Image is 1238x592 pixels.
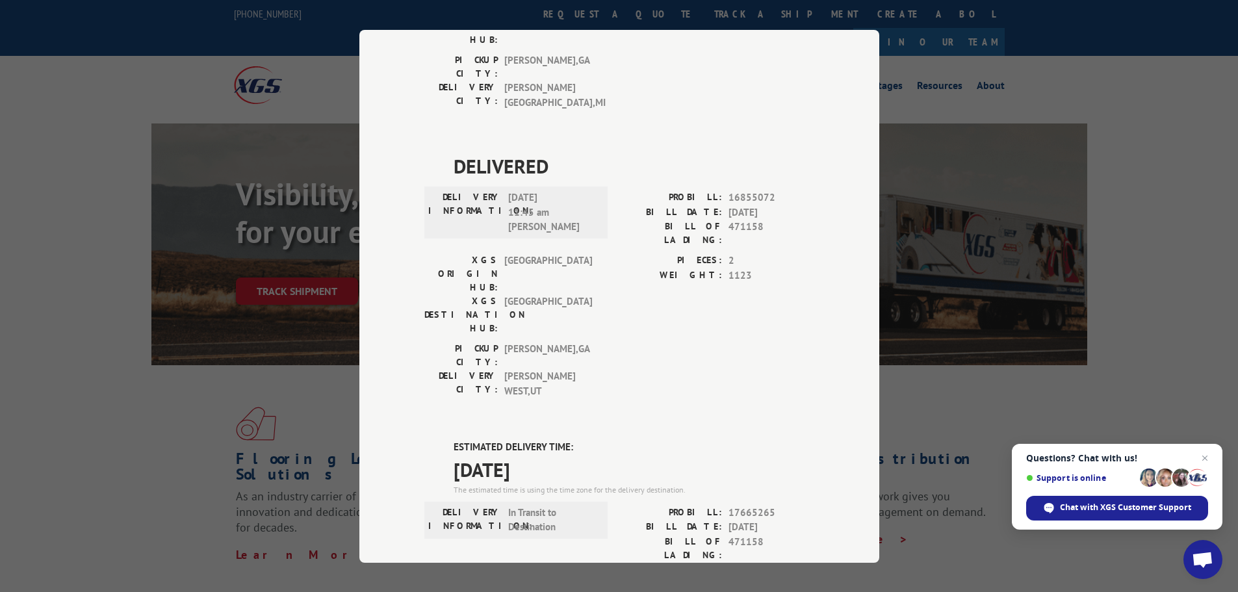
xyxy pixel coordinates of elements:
[424,342,498,369] label: PICKUP CITY:
[619,520,722,535] label: BILL DATE:
[428,190,502,235] label: DELIVERY INFORMATION:
[508,190,596,235] span: [DATE] 11:45 am [PERSON_NAME]
[504,369,592,398] span: [PERSON_NAME] WEST , UT
[504,342,592,369] span: [PERSON_NAME] , GA
[504,81,592,110] span: [PERSON_NAME][GEOGRAPHIC_DATA] , MI
[1026,453,1208,463] span: Questions? Chat with us!
[729,520,814,535] span: [DATE]
[424,253,498,294] label: XGS ORIGIN HUB:
[424,53,498,81] label: PICKUP CITY:
[619,505,722,520] label: PROBILL:
[1060,502,1191,513] span: Chat with XGS Customer Support
[619,190,722,205] label: PROBILL:
[424,6,498,47] label: XGS DESTINATION HUB:
[424,294,498,335] label: XGS DESTINATION HUB:
[729,220,814,247] span: 471158
[424,81,498,110] label: DELIVERY CITY:
[619,268,722,283] label: WEIGHT:
[729,190,814,205] span: 16855072
[454,483,814,495] div: The estimated time is using the time zone for the delivery destination.
[504,294,592,335] span: [GEOGRAPHIC_DATA]
[454,454,814,483] span: [DATE]
[619,220,722,247] label: BILL OF LADING:
[454,440,814,455] label: ESTIMATED DELIVERY TIME:
[424,369,498,398] label: DELIVERY CITY:
[428,505,502,534] label: DELIVERY INFORMATION:
[1026,473,1135,483] span: Support is online
[504,53,592,81] span: [PERSON_NAME] , GA
[619,534,722,561] label: BILL OF LADING:
[508,505,596,534] span: In Transit to Destination
[729,534,814,561] span: 471158
[454,151,814,181] span: DELIVERED
[619,253,722,268] label: PIECES:
[729,505,814,520] span: 17665265
[729,268,814,283] span: 1123
[504,253,592,294] span: [GEOGRAPHIC_DATA]
[729,205,814,220] span: [DATE]
[729,253,814,268] span: 2
[619,205,722,220] label: BILL DATE:
[1197,450,1213,466] span: Close chat
[504,6,592,47] span: [GEOGRAPHIC_DATA]
[1183,540,1222,579] div: Open chat
[1026,496,1208,521] div: Chat with XGS Customer Support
